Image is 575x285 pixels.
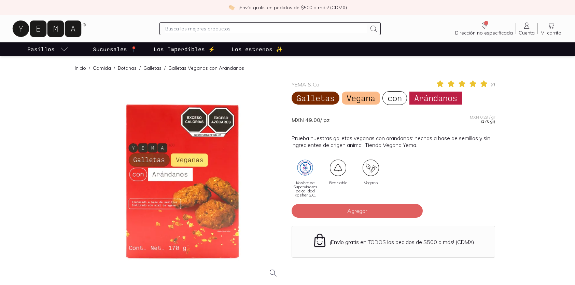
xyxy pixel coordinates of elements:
span: ( 7 ) [491,82,495,86]
span: Vegano [364,181,378,185]
img: check [228,4,235,11]
span: (170 gr) [481,119,495,123]
img: certificate_0c5648d2-232c-430a-91a0-7c9e41ca3e50=fwebp-q70-w96 [297,160,313,176]
span: Galletas [292,92,339,105]
button: Agregar [292,204,423,218]
a: Mi carrito [538,22,564,36]
span: Cuenta [519,30,535,36]
input: Busca los mejores productos [165,25,367,33]
a: Cuenta [516,22,537,36]
a: Los estrenos ✨ [230,42,284,56]
span: MXN 0.29 / gr [470,115,495,119]
span: / [86,65,93,71]
img: Envío [312,233,327,248]
span: Mi carrito [541,30,561,36]
p: Pasillos [27,45,55,53]
span: con [382,91,407,105]
a: Inicio [75,65,86,71]
p: ¡Envío gratis en TODOS los pedidos de $500 o más! (CDMX) [330,239,474,245]
span: Arándanos [409,92,462,105]
p: ¡Envío gratis en pedidos de $500 o más! (CDMX) [239,4,347,11]
span: Vegana [342,92,380,105]
span: Agregar [347,207,367,214]
span: MXN 49.00 / pz [292,117,329,123]
p: Sucursales 📍 [93,45,137,53]
a: Los Imperdibles ⚡️ [152,42,216,56]
p: Los Imperdibles ⚡️ [154,45,215,53]
span: Kosher de Supervisores de calidad Kosher S.C. [292,181,319,197]
a: Comida [93,65,111,71]
span: / [162,65,168,71]
a: YEMA & Co [292,81,319,88]
p: Galletas Veganas con Arándanos [168,65,244,71]
span: Reciclable [329,181,347,185]
span: / [137,65,143,71]
p: Prueba nuestras galletas veganas con arándanos: hechas a base de semillas y sin ingredientes de o... [292,135,495,148]
a: pasillo-todos-link [26,42,70,56]
img: certificate_48a53943-26ef-4015-b3aa-8f4c5fdc4728=fwebp-q70-w96 [330,160,346,176]
a: Dirección no especificada [452,22,516,36]
a: Botanas [118,65,137,71]
img: certificate_86a4b5dc-104e-40e4-a7f8-89b43527f01f=fwebp-q70-w96 [363,160,379,176]
a: Sucursales 📍 [92,42,139,56]
span: / [111,65,118,71]
a: Galletas [143,65,162,71]
span: Dirección no especificada [455,30,513,36]
p: Los estrenos ✨ [232,45,283,53]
